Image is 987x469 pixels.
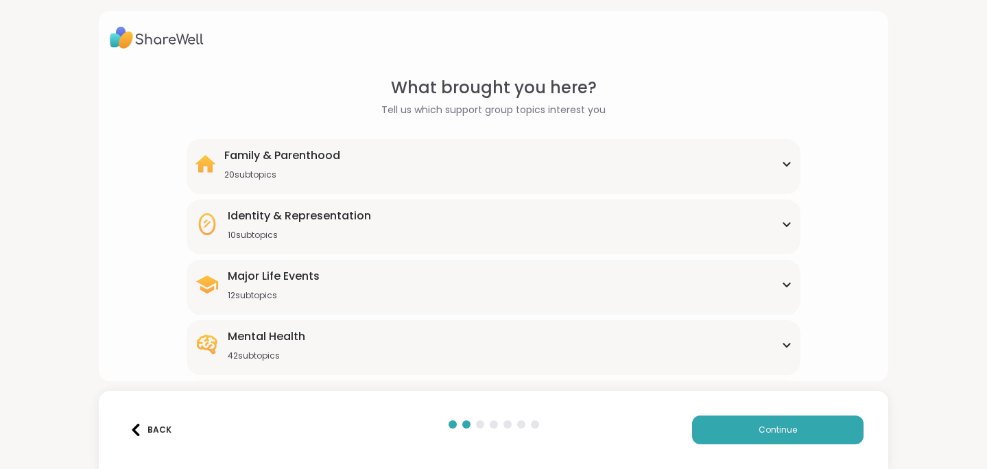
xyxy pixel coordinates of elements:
div: Major Life Events [228,268,320,285]
img: ShareWell Logo [110,22,204,53]
span: Tell us which support group topics interest you [381,103,606,117]
button: Continue [692,416,864,444]
div: 10 subtopics [228,230,371,241]
div: Back [130,424,171,436]
div: 42 subtopics [228,350,305,361]
span: Continue [759,424,797,436]
div: Identity & Representation [228,208,371,224]
div: 20 subtopics [224,169,340,180]
div: Family & Parenthood [224,147,340,164]
span: What brought you here? [391,75,597,100]
button: Back [123,416,178,444]
div: Mental Health [228,328,305,345]
div: 12 subtopics [228,290,320,301]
